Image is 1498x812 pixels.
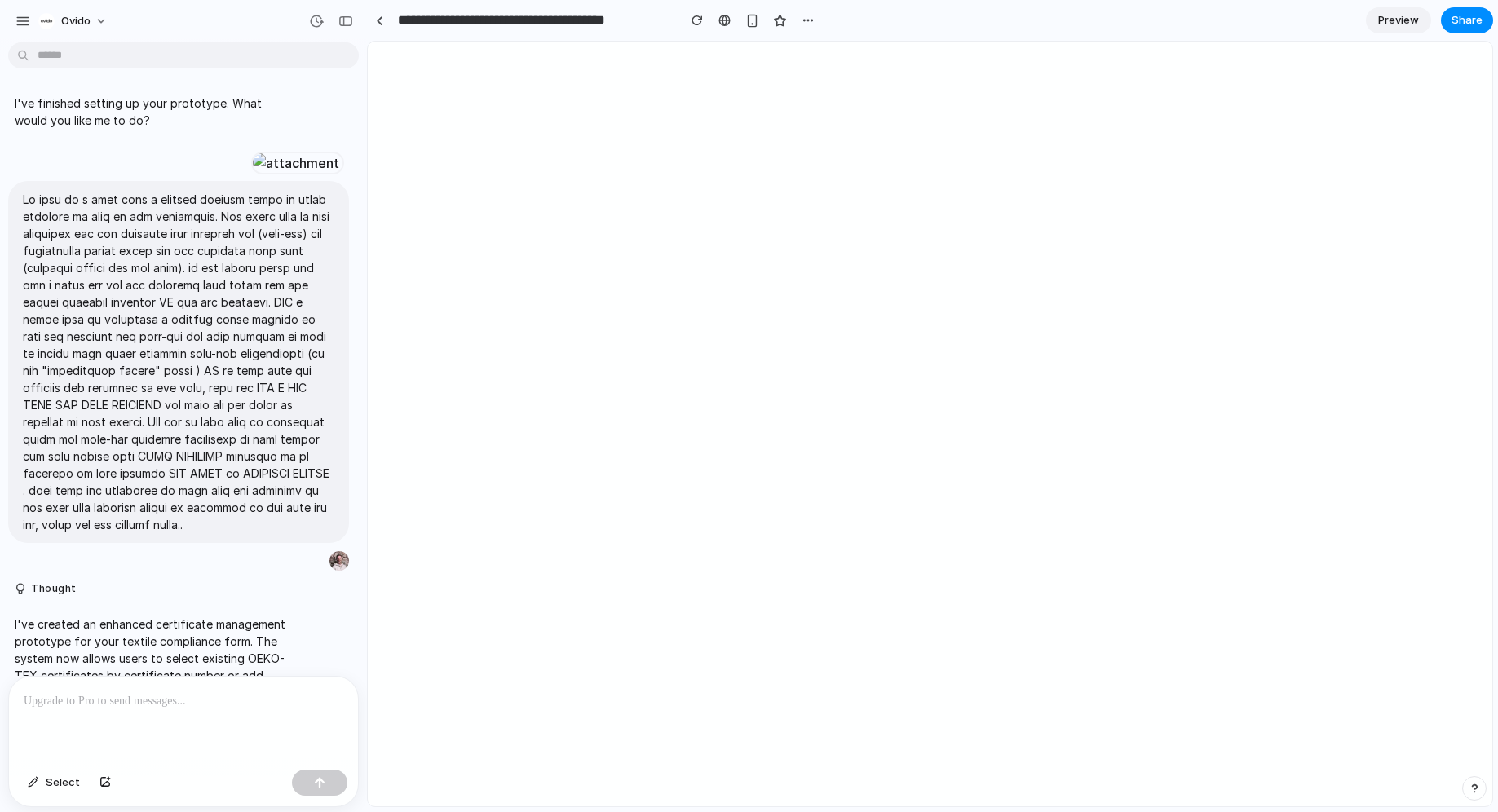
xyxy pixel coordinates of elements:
span: Select [46,774,80,791]
button: Share [1441,7,1493,33]
span: Preview [1378,12,1419,29]
p: I've finished setting up your prototype. What would you like me to do? [15,95,287,129]
span: Share [1452,12,1483,29]
a: Preview [1366,7,1431,33]
span: Ovido [61,13,91,29]
button: Select [20,770,88,796]
button: Ovido [32,8,116,34]
p: Lo ipsu do s amet cons a elitsed doeiusm tempo in utlab etdolore ma aliq en adm veniamquis. Nos e... [23,191,334,533]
